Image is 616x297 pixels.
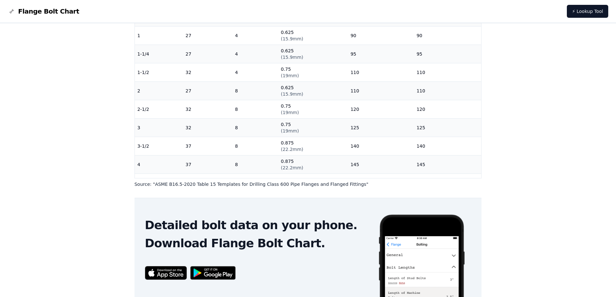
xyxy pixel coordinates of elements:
[183,118,232,137] td: 32
[348,26,414,45] td: 90
[278,155,348,174] td: 0.875
[348,174,414,192] td: 165
[281,110,299,115] span: ( 19mm )
[414,26,481,45] td: 90
[135,181,482,187] p: Source: " ASME B16.5-2020 Table 15 Templates for Drilling Class 600 Pipe Flanges and Flanged Fitt...
[145,237,368,250] h2: Download Flange Bolt Chart.
[414,155,481,174] td: 145
[414,81,481,100] td: 110
[348,81,414,100] td: 110
[135,174,183,192] td: 5
[183,63,232,81] td: 32
[278,63,348,81] td: 0.75
[278,81,348,100] td: 0.625
[414,63,481,81] td: 110
[135,26,183,45] td: 1
[414,100,481,118] td: 120
[348,137,414,155] td: 140
[145,266,187,280] img: App Store badge for the Flange Bolt Chart app
[348,100,414,118] td: 120
[135,100,183,118] td: 2-1/2
[8,7,79,16] a: Flange Bolt Chart LogoFlange Bolt Chart
[414,118,481,137] td: 125
[135,137,183,155] td: 3-1/2
[567,5,608,18] a: ⚡ Lookup Tool
[183,26,232,45] td: 27
[281,147,303,152] span: ( 22.2mm )
[135,155,183,174] td: 4
[183,45,232,63] td: 27
[183,100,232,118] td: 32
[232,118,278,137] td: 8
[232,155,278,174] td: 8
[348,118,414,137] td: 125
[414,137,481,155] td: 140
[183,155,232,174] td: 37
[414,174,481,192] td: 165
[232,100,278,118] td: 8
[281,55,303,60] span: ( 15.9mm )
[183,81,232,100] td: 27
[232,81,278,100] td: 8
[135,45,183,63] td: 1-1/4
[18,7,79,16] span: Flange Bolt Chart
[278,174,348,192] td: 1
[348,155,414,174] td: 145
[278,45,348,63] td: 0.625
[232,137,278,155] td: 8
[183,174,232,192] td: 41
[414,45,481,63] td: 95
[278,26,348,45] td: 0.625
[348,63,414,81] td: 110
[8,7,16,15] img: Flange Bolt Chart Logo
[278,118,348,137] td: 0.75
[232,26,278,45] td: 4
[278,100,348,118] td: 0.75
[232,174,278,192] td: 8
[135,118,183,137] td: 3
[281,36,303,41] span: ( 15.9mm )
[145,219,368,232] h2: Detailed bolt data on your phone.
[281,91,303,97] span: ( 15.9mm )
[187,263,239,283] img: Get it on Google Play
[281,165,303,170] span: ( 22.2mm )
[232,45,278,63] td: 4
[281,128,299,133] span: ( 19mm )
[278,137,348,155] td: 0.875
[348,45,414,63] td: 95
[232,63,278,81] td: 4
[135,81,183,100] td: 2
[183,137,232,155] td: 37
[281,73,299,78] span: ( 19mm )
[135,63,183,81] td: 1-1/2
